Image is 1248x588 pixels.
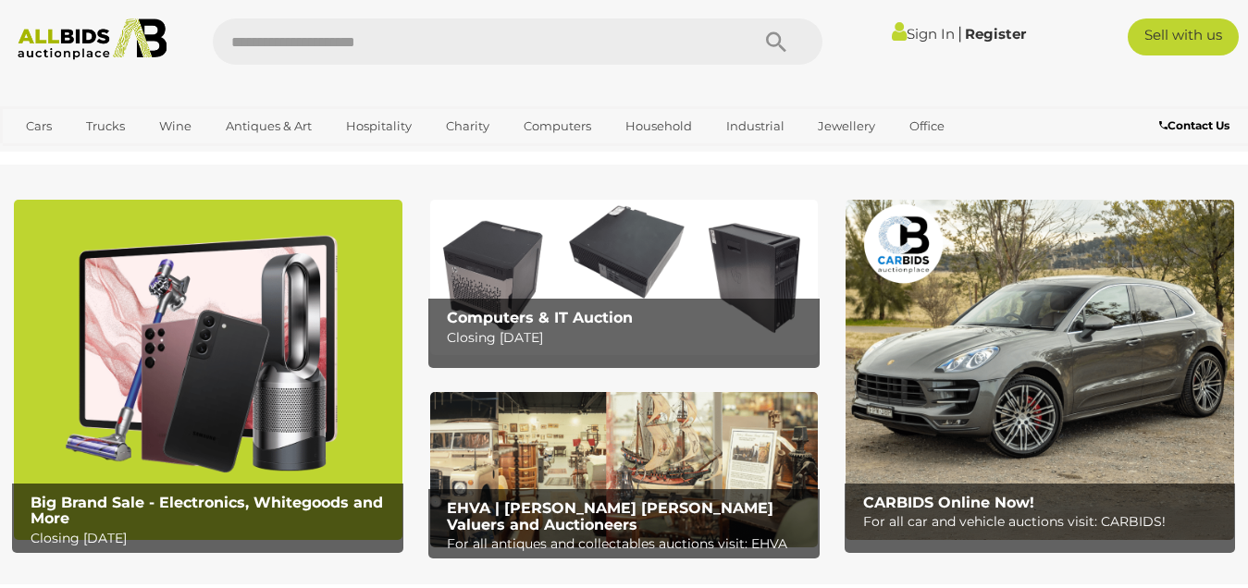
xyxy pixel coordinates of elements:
[863,494,1034,511] b: CARBIDS Online Now!
[430,392,819,547] img: EHVA | Evans Hastings Valuers and Auctioneers
[1159,118,1229,132] b: Contact Us
[730,18,822,65] button: Search
[434,111,501,141] a: Charity
[31,494,383,528] b: Big Brand Sale - Electronics, Whitegoods and More
[14,111,64,141] a: Cars
[14,141,76,172] a: Sports
[846,200,1234,540] img: CARBIDS Online Now!
[214,111,324,141] a: Antiques & Art
[31,527,394,550] p: Closing [DATE]
[447,309,633,326] b: Computers & IT Auction
[965,25,1026,43] a: Register
[147,111,204,141] a: Wine
[958,23,962,43] span: |
[447,326,810,349] p: Closing [DATE]
[74,111,137,141] a: Trucks
[1159,116,1234,136] a: Contact Us
[14,200,402,540] a: Big Brand Sale - Electronics, Whitegoods and More Big Brand Sale - Electronics, Whitegoods and Mo...
[447,533,810,556] p: For all antiques and collectables auctions visit: EHVA
[334,111,424,141] a: Hospitality
[897,111,957,141] a: Office
[714,111,797,141] a: Industrial
[512,111,603,141] a: Computers
[613,111,704,141] a: Household
[846,200,1234,540] a: CARBIDS Online Now! CARBIDS Online Now! For all car and vehicle auctions visit: CARBIDS!
[806,111,887,141] a: Jewellery
[9,18,176,60] img: Allbids.com.au
[14,200,402,540] img: Big Brand Sale - Electronics, Whitegoods and More
[430,200,819,355] a: Computers & IT Auction Computers & IT Auction Closing [DATE]
[430,392,819,547] a: EHVA | Evans Hastings Valuers and Auctioneers EHVA | [PERSON_NAME] [PERSON_NAME] Valuers and Auct...
[447,499,773,533] b: EHVA | [PERSON_NAME] [PERSON_NAME] Valuers and Auctioneers
[863,510,1227,533] p: For all car and vehicle auctions visit: CARBIDS!
[892,25,955,43] a: Sign In
[86,141,241,172] a: [GEOGRAPHIC_DATA]
[430,200,819,355] img: Computers & IT Auction
[1128,18,1239,55] a: Sell with us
